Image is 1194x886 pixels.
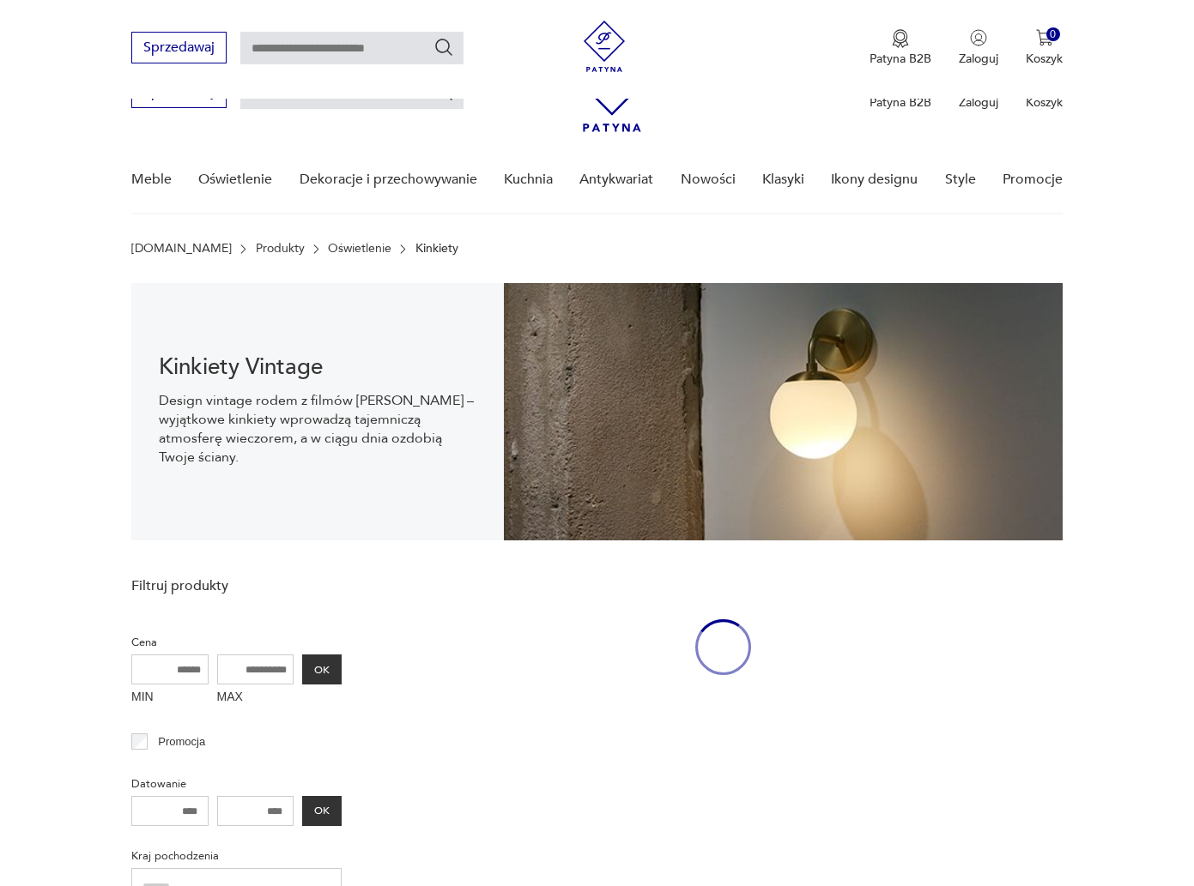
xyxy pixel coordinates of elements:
img: Patyna - sklep z meblami i dekoracjami vintage [579,21,630,72]
div: oval-loading [695,568,751,726]
img: Kinkiety vintage [504,283,1063,540]
a: Meble [131,147,172,213]
a: Antykwariat [579,147,653,213]
img: Ikona medalu [892,29,909,48]
label: MAX [217,684,294,712]
button: Patyna B2B [870,29,931,67]
a: [DOMAIN_NAME] [131,242,232,256]
a: Promocje [1003,147,1063,213]
img: Ikonka użytkownika [970,29,987,46]
p: Design vintage rodem z filmów [PERSON_NAME] – wyjątkowe kinkiety wprowadzą tajemniczą atmosferę w... [159,391,476,467]
button: Sprzedawaj [131,32,227,63]
p: Kinkiety [415,242,458,256]
button: 0Koszyk [1026,29,1063,67]
p: Koszyk [1026,94,1063,111]
a: Sprzedawaj [131,43,227,55]
a: Sprzedawaj [131,87,227,99]
label: MIN [131,684,209,712]
a: Klasyki [762,147,804,213]
p: Filtruj produkty [131,576,342,595]
button: OK [302,796,342,826]
a: Ikona medaluPatyna B2B [870,29,931,67]
div: 0 [1046,27,1061,42]
p: Promocja [158,732,205,751]
a: Produkty [256,242,305,256]
a: Oświetlenie [198,147,272,213]
button: Zaloguj [959,29,998,67]
a: Oświetlenie [328,242,391,256]
p: Patyna B2B [870,51,931,67]
p: Patyna B2B [870,94,931,111]
button: OK [302,654,342,684]
a: Kuchnia [504,147,553,213]
p: Datowanie [131,774,342,793]
h1: Kinkiety Vintage [159,357,476,377]
a: Ikony designu [831,147,918,213]
p: Zaloguj [959,51,998,67]
p: Zaloguj [959,94,998,111]
p: Cena [131,633,342,652]
button: Szukaj [433,37,454,57]
a: Dekoracje i przechowywanie [300,147,477,213]
p: Koszyk [1026,51,1063,67]
a: Style [945,147,976,213]
img: Ikona koszyka [1036,29,1053,46]
p: Kraj pochodzenia [131,847,342,865]
a: Nowości [681,147,736,213]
